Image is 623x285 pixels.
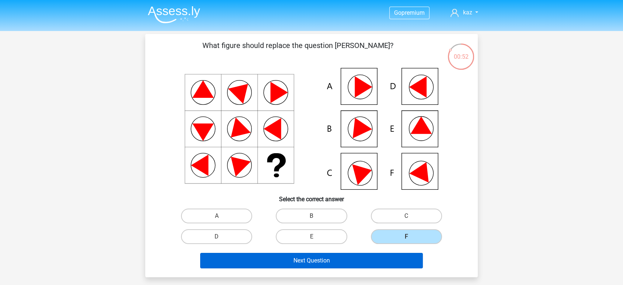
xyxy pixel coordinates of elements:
p: What figure should replace the question [PERSON_NAME]? [157,40,438,62]
div: 00:52 [447,43,475,61]
img: Assessly [148,6,200,23]
button: Next Question [200,253,423,268]
span: Go [394,9,401,16]
span: kaz [463,9,472,16]
a: Gopremium [390,8,429,18]
h6: Select the correct answer [157,190,466,203]
span: premium [401,9,425,16]
label: E [276,229,347,244]
a: kaz [448,8,481,17]
label: D [181,229,252,244]
label: C [371,209,442,223]
label: A [181,209,252,223]
label: F [371,229,442,244]
label: B [276,209,347,223]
